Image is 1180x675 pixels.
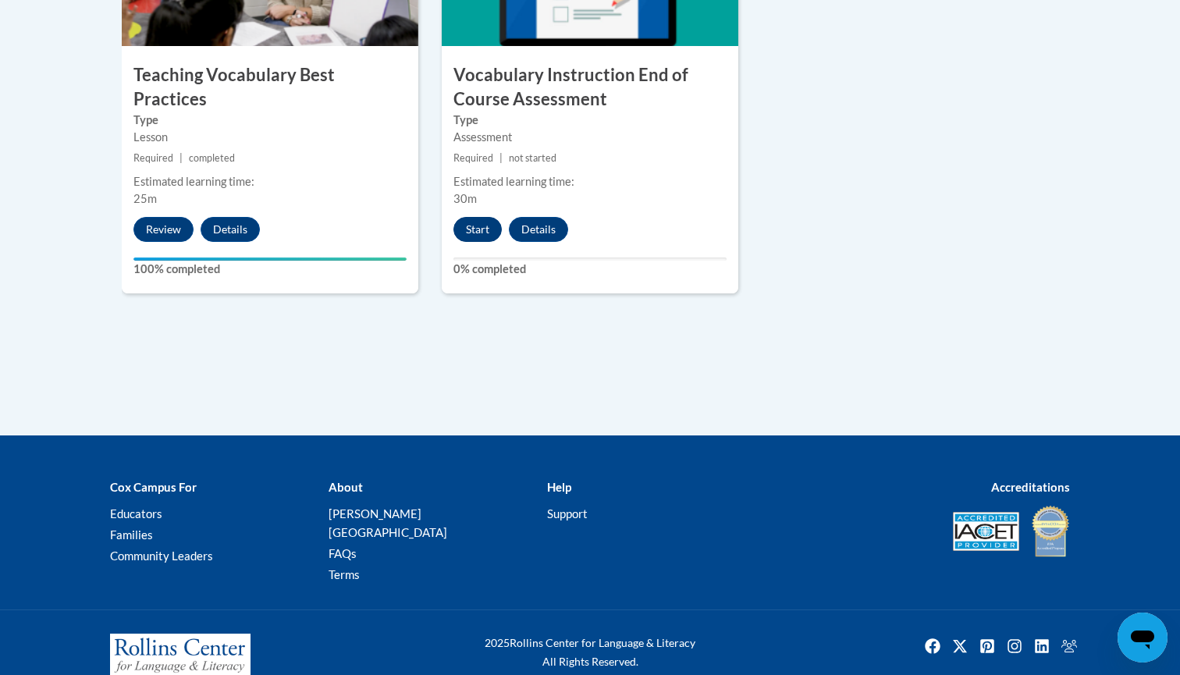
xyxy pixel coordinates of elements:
[453,112,727,129] label: Type
[329,546,357,560] a: FAQs
[110,480,197,494] b: Cox Campus For
[953,512,1019,551] img: Accredited IACET® Provider
[947,634,972,659] img: Twitter icon
[426,634,754,671] div: Rollins Center for Language & Literacy All Rights Reserved.
[133,258,407,261] div: Your progress
[110,506,162,520] a: Educators
[189,152,235,164] span: completed
[329,567,360,581] a: Terms
[920,634,945,659] a: Facebook
[509,152,556,164] span: not started
[453,261,727,278] label: 0% completed
[499,152,503,164] span: |
[1002,634,1027,659] img: Instagram icon
[133,192,157,205] span: 25m
[1057,634,1082,659] a: Facebook Group
[133,152,173,164] span: Required
[947,634,972,659] a: Twitter
[453,217,502,242] button: Start
[110,549,213,563] a: Community Leaders
[110,528,153,542] a: Families
[1031,504,1070,559] img: IDA® Accredited
[133,217,194,242] button: Review
[547,480,571,494] b: Help
[547,506,588,520] a: Support
[1002,634,1027,659] a: Instagram
[1057,634,1082,659] img: Facebook group icon
[453,192,477,205] span: 30m
[453,173,727,190] div: Estimated learning time:
[329,506,447,539] a: [PERSON_NAME][GEOGRAPHIC_DATA]
[179,152,183,164] span: |
[201,217,260,242] button: Details
[122,63,418,112] h3: Teaching Vocabulary Best Practices
[1029,634,1054,659] a: Linkedin
[329,480,363,494] b: About
[133,129,407,146] div: Lesson
[453,129,727,146] div: Assessment
[975,634,1000,659] a: Pinterest
[133,173,407,190] div: Estimated learning time:
[991,480,1070,494] b: Accreditations
[133,112,407,129] label: Type
[485,636,510,649] span: 2025
[453,152,493,164] span: Required
[920,634,945,659] img: Facebook icon
[975,634,1000,659] img: Pinterest icon
[509,217,568,242] button: Details
[442,63,738,112] h3: Vocabulary Instruction End of Course Assessment
[1118,613,1168,663] iframe: Button to launch messaging window
[1029,634,1054,659] img: LinkedIn icon
[133,261,407,278] label: 100% completed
